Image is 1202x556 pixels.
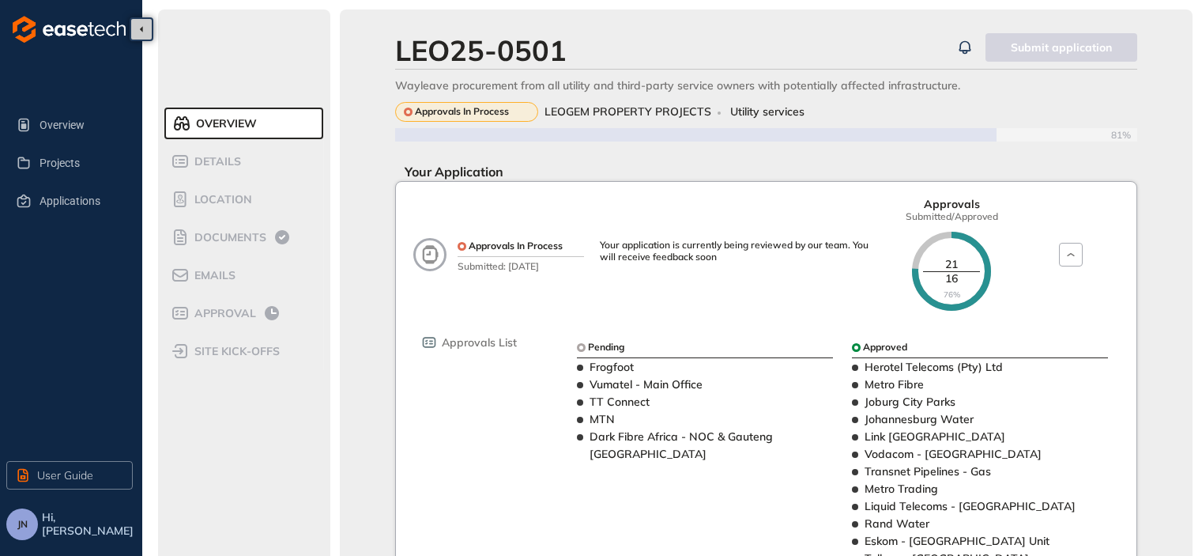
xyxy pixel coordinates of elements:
span: Johannesburg Water [865,412,974,426]
span: Metro Fibre [865,377,924,391]
div: Your application is currently being reviewed by our team. You will receive feedback soon [600,240,884,263]
span: Approved [863,342,907,353]
span: Projects [40,147,120,179]
span: Overview [191,117,257,130]
button: JN [6,509,38,540]
span: Approvals [924,198,980,211]
span: Pending [588,342,624,353]
span: Details [190,155,241,168]
span: Frogfoot [590,360,634,374]
span: Joburg City Parks [865,395,955,409]
span: Applications [40,185,120,217]
span: Location [190,193,252,206]
span: Approvals In Process [469,240,563,252]
span: Hi, [PERSON_NAME] [42,511,136,538]
span: Link [GEOGRAPHIC_DATA] [865,429,1005,444]
span: Vodacom - [GEOGRAPHIC_DATA] [865,447,1042,461]
span: Emails [190,269,236,282]
span: LEOGEM PROPERTY PROJECTS [544,105,711,119]
span: JN [17,519,28,530]
span: Your Application [395,164,503,180]
div: Wayleave procurement from all utility and third-party service owners with potentially affected in... [395,79,1137,93]
span: Herotel Telecoms (Pty) Ltd [865,360,1003,374]
span: Overview [40,109,120,141]
span: Transnet Pipelines - Gas [865,464,991,478]
span: Utility services [730,105,804,119]
span: site kick-offs [190,345,280,358]
span: Eskom - [GEOGRAPHIC_DATA] Unit [865,534,1049,548]
span: Submitted/Approved [906,211,998,222]
span: Dark Fibre Africa - NOC & Gauteng [GEOGRAPHIC_DATA] [590,429,773,461]
span: Rand Water [865,516,929,531]
div: LEO25-0501 [395,33,567,67]
span: Approval [190,307,256,320]
span: 81% [1111,130,1137,141]
span: Submitted: [DATE] [458,256,584,272]
span: Liquid Telecoms - [GEOGRAPHIC_DATA] [865,499,1076,513]
span: MTN [590,412,615,426]
span: TT Connect [590,395,650,409]
span: Approvals In Process [415,106,509,117]
span: Approvals List [442,336,517,350]
span: Vumatel - Main Office [590,377,703,391]
span: 76% [944,290,960,300]
span: Metro Trading [865,482,938,496]
span: User Guide [37,467,93,484]
img: logo [13,16,126,43]
span: Documents [190,231,266,244]
button: User Guide [6,461,133,490]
